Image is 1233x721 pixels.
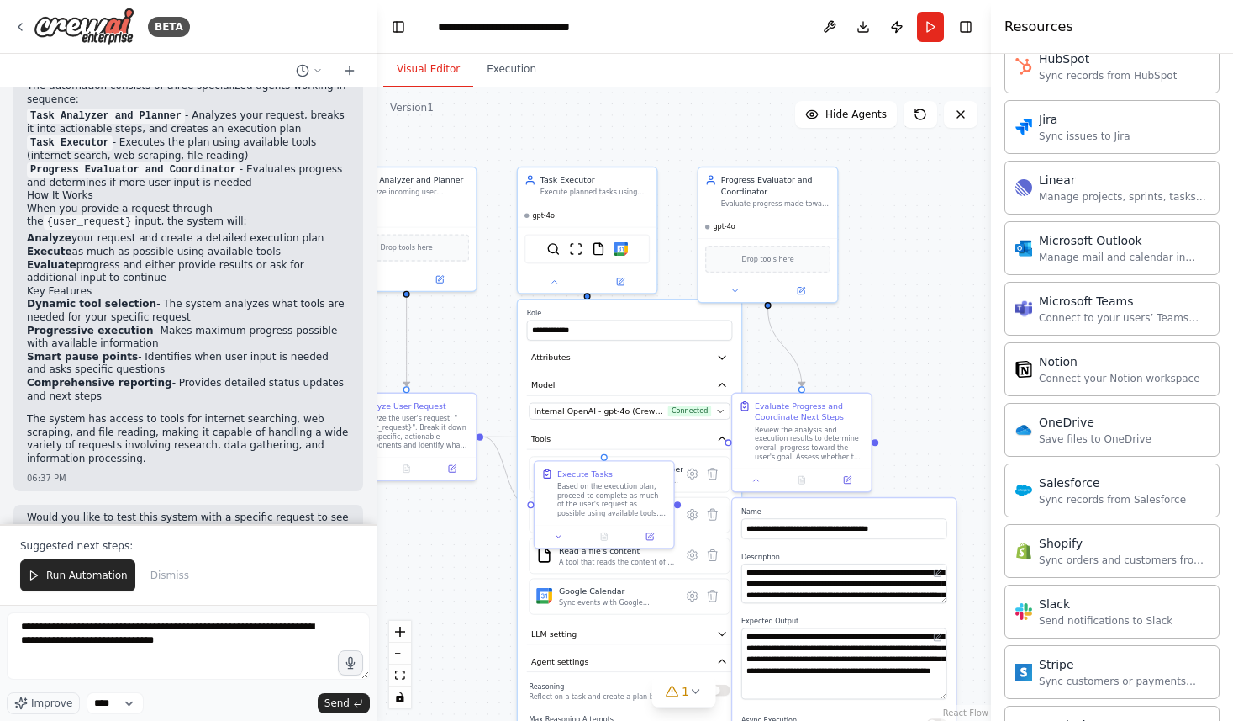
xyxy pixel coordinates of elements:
li: - Analyzes your request, breaks it into actionable steps, and creates an execution plan [27,109,350,136]
li: progress and either provide results or ask for additional input to continue [27,259,350,285]
div: 06:37 PM [27,472,350,485]
label: Description [741,553,947,562]
div: Stripe [1039,656,1209,673]
div: Manage projects, sprints, tasks, and bug tracking in Linear [1039,190,1209,204]
span: Reasoning [529,682,564,690]
button: Run Automation [20,559,135,591]
code: Task Executor [27,135,113,151]
span: gpt-4o [532,211,554,220]
span: Attributes [531,352,570,363]
button: No output available [580,530,628,543]
p: When you provide a request through the input, the system will: [27,203,350,230]
span: Model [531,379,555,390]
g: Edge from ece47b14-d127-41fb-9569-3701458a4041 to 3ac13c8a-1d54-4091-9fdd-7963f8587f9a [401,298,412,386]
span: Tools [531,433,551,444]
img: FileReadTool [536,548,552,564]
li: your request and create a detailed execution plan [27,232,350,246]
button: Model [527,375,733,396]
button: 1 [651,676,716,708]
img: Google Calendar [614,242,628,256]
div: Slack [1039,596,1172,612]
button: Attributes [527,347,733,368]
code: {user_request} [44,215,135,230]
img: Google Calendar [536,588,552,604]
div: Analyze User Request [360,400,446,411]
a: React Flow attribution [943,708,988,718]
div: Review the analysis and execution results to determine overall progress toward the user's goal. A... [755,426,864,462]
p: Would you like to test this system with a specific request to see how it handles task analysis an... [27,512,350,538]
div: Save files to OneDrive [1039,432,1151,446]
label: Name [741,507,947,517]
button: Configure tool [682,586,702,606]
button: Configure tool [682,464,702,484]
button: Internal OpenAI - gpt-4o (CrewAI Sponsored OpenAI Connection)Connected [529,403,730,420]
div: Sync customers or payments from Stripe [1039,675,1209,688]
p: Suggested next steps: [20,539,356,553]
button: Open in side panel [769,284,833,298]
span: Agent settings [531,656,588,667]
button: Agent settings [527,651,733,672]
span: Drop tools here [381,242,433,253]
div: Linear [1039,172,1209,188]
button: Visual Editor [383,52,473,87]
div: A tool that can be used to read a website content. [559,517,675,526]
div: Analyze the user's request: "{user_request}". Break it down into specific, actionable components ... [360,414,469,450]
button: toggle interactivity [389,687,411,708]
div: Microsoft Outlook [1039,232,1209,249]
div: Sync records from Salesforce [1039,493,1186,506]
img: Slack [1015,603,1032,620]
strong: Execute [27,246,72,257]
div: A tool that can be used to search the internet with a search_query. Supports different search typ... [559,476,683,485]
div: Microsoft Teams [1039,293,1209,310]
nav: breadcrumb [438,19,627,35]
button: Open in side panel [828,474,867,487]
button: Hide Agents [795,101,897,128]
button: Delete tool [703,545,723,565]
div: Sync issues to Jira [1039,130,1130,143]
p: The system has access to tools for internet searching, web scraping, and file reading, making it ... [27,413,350,465]
g: Edge from c4a650c4-d040-4fb6-bd4f-ad8a8358d732 to f2d50eff-cea4-48e5-ba91-643fb4705fd5 [762,309,808,386]
p: The automation consists of three specialized agents working in sequence: [27,80,350,106]
img: FileReadTool [592,242,605,256]
div: Connect to your users’ Teams workspaces [1039,311,1209,325]
button: Click to speak your automation idea [338,650,363,676]
img: SerperDevTool [546,242,560,256]
button: Configure tool [682,545,702,565]
span: gpt-4o [713,222,735,231]
div: Connect your Notion workspace [1039,372,1200,385]
button: Configure tool [682,505,702,525]
li: - The system analyzes what tools are needed for your specific request [27,298,350,324]
div: Execute Tasks [557,469,613,480]
img: HubSpot [1015,58,1032,75]
span: Connected [668,406,711,416]
li: as much as possible using available tools [27,246,350,259]
div: Progress Evaluator and Coordinator [721,174,830,197]
span: Run Automation [46,569,128,582]
div: BETA [148,17,190,37]
strong: Smart pause points [27,351,138,363]
div: Progress Evaluator and CoordinatorEvaluate progress made toward the user's goal, determine if add... [698,167,839,304]
div: Task ExecutorExecute planned tasks using available tools, gather information, process data, and m... [517,167,658,294]
div: Based on the execution plan, proceed to complete as much of the user's request as possible using ... [557,482,667,518]
button: Execution [473,52,550,87]
button: Delete tool [703,464,723,484]
span: Send [324,697,350,710]
span: 1 [682,683,689,700]
img: Stripe [1015,664,1032,681]
img: Shopify [1015,543,1032,559]
img: Linear [1015,179,1032,196]
code: Progress Evaluator and Coordinator [27,162,240,178]
div: Evaluate Progress and Coordinate Next Steps [755,400,864,423]
li: - Makes maximum progress possible with available information [27,325,350,351]
button: Delete tool [703,505,723,525]
button: zoom out [389,643,411,665]
img: Notion [1015,361,1032,378]
button: Tools [527,429,733,450]
label: Expected Output [741,617,947,626]
h4: Resources [1004,17,1073,37]
div: Read a file's content [559,545,675,556]
div: Send notifications to Slack [1039,614,1172,628]
span: Improve [31,697,72,710]
strong: Progressive execution [27,325,153,337]
div: Sync events with Google Calendar [559,598,675,607]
